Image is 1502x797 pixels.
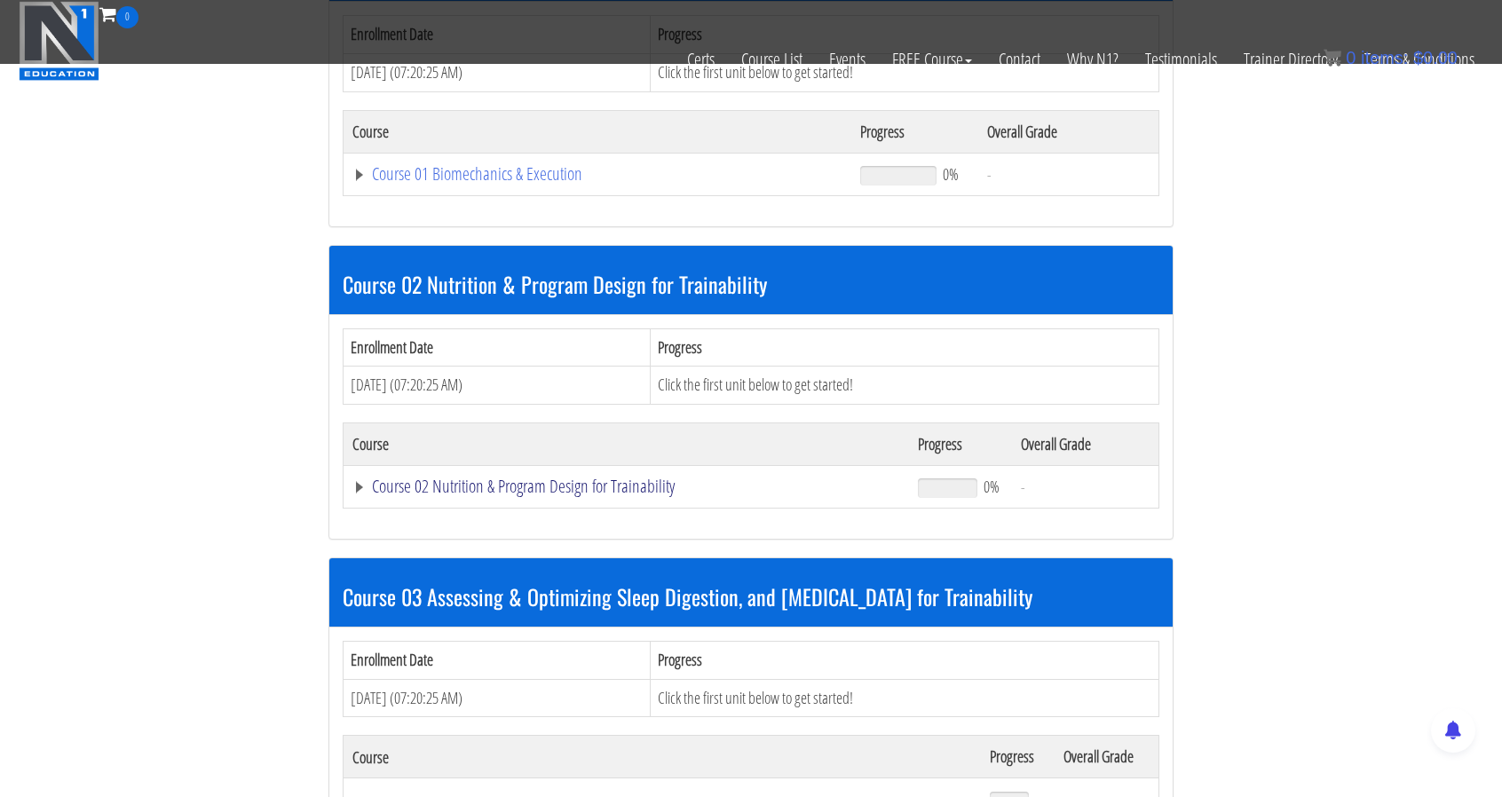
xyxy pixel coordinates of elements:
[978,110,1159,153] th: Overall Grade
[1413,48,1458,67] bdi: 0.00
[344,679,651,717] td: [DATE] (07:20:25 AM)
[352,165,842,183] a: Course 01 Biomechanics & Execution
[981,736,1055,778] th: Progress
[344,328,651,367] th: Enrollment Date
[1324,48,1458,67] a: 0 items: $0.00
[985,28,1054,91] a: Contact
[1230,28,1351,91] a: Trainer Directory
[116,6,138,28] span: 0
[650,367,1158,405] td: Click the first unit below to get started!
[909,422,1012,465] th: Progress
[19,1,99,81] img: n1-education
[352,477,900,495] a: Course 02 Nutrition & Program Design for Trainability
[1012,465,1158,508] td: -
[344,422,909,465] th: Course
[879,28,985,91] a: FREE Course
[1132,28,1230,91] a: Testimonials
[984,477,1000,496] span: 0%
[344,736,982,778] th: Course
[650,328,1158,367] th: Progress
[344,641,651,679] th: Enrollment Date
[1012,422,1158,465] th: Overall Grade
[816,28,879,91] a: Events
[978,153,1159,195] td: -
[1346,48,1356,67] span: 0
[343,272,1159,296] h3: Course 02 Nutrition & Program Design for Trainability
[1351,28,1488,91] a: Terms & Conditions
[650,641,1158,679] th: Progress
[851,110,978,153] th: Progress
[1324,49,1341,67] img: icon11.png
[99,2,138,26] a: 0
[674,28,728,91] a: Certs
[1054,28,1132,91] a: Why N1?
[344,367,651,405] td: [DATE] (07:20:25 AM)
[343,585,1159,608] h3: Course 03 Assessing & Optimizing Sleep Digestion, and [MEDICAL_DATA] for Trainability
[344,110,851,153] th: Course
[1361,48,1408,67] span: items:
[943,164,959,184] span: 0%
[650,679,1158,717] td: Click the first unit below to get started!
[1413,48,1423,67] span: $
[1055,736,1159,778] th: Overall Grade
[728,28,816,91] a: Course List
